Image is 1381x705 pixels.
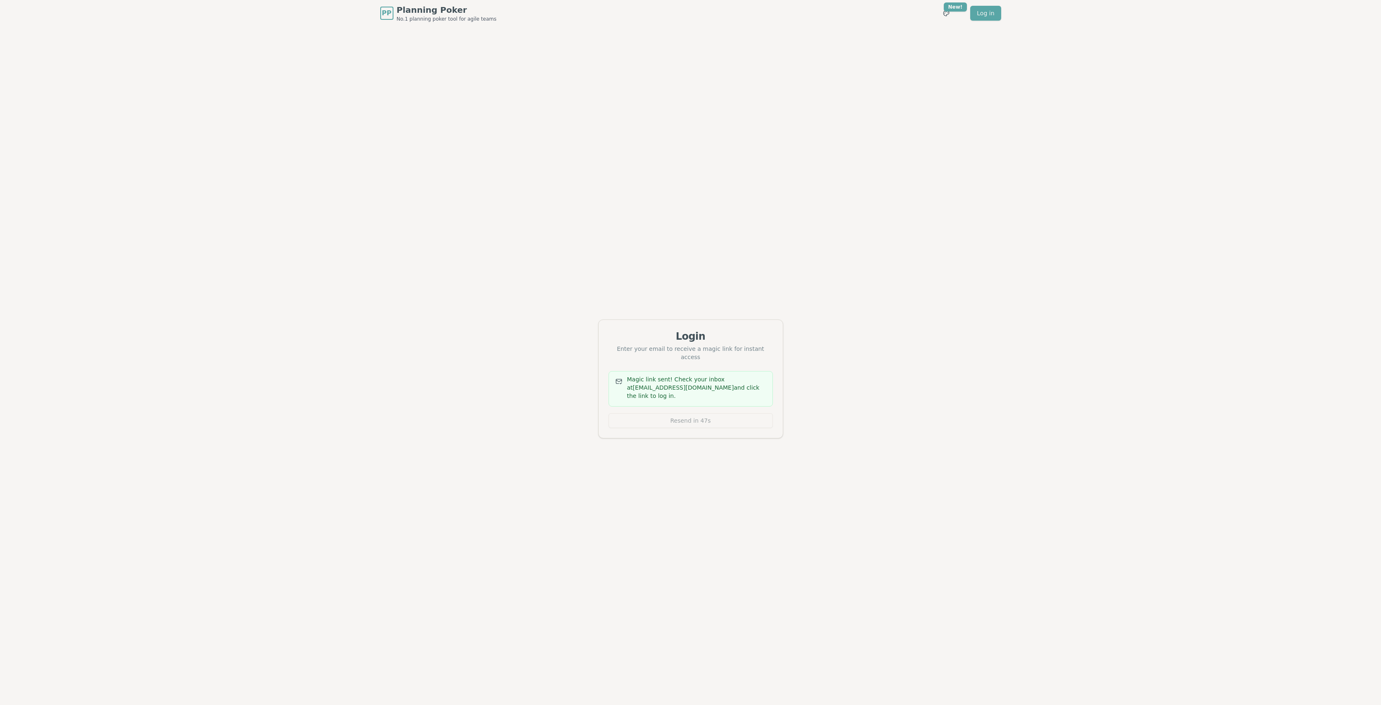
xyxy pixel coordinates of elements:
div: Magic link sent! Check your inbox at and click the link to log in. [616,375,766,400]
a: PPPlanning PokerNo.1 planning poker tool for agile teams [380,4,497,22]
span: Planning Poker [397,4,497,16]
span: No.1 planning poker tool for agile teams [397,16,497,22]
button: New! [939,6,954,21]
div: Login [609,330,773,343]
a: Log in [970,6,1001,21]
div: New! [944,2,967,12]
span: [EMAIL_ADDRESS][DOMAIN_NAME] [633,384,734,391]
div: Enter your email to receive a magic link for instant access [609,345,773,361]
span: PP [382,8,391,18]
